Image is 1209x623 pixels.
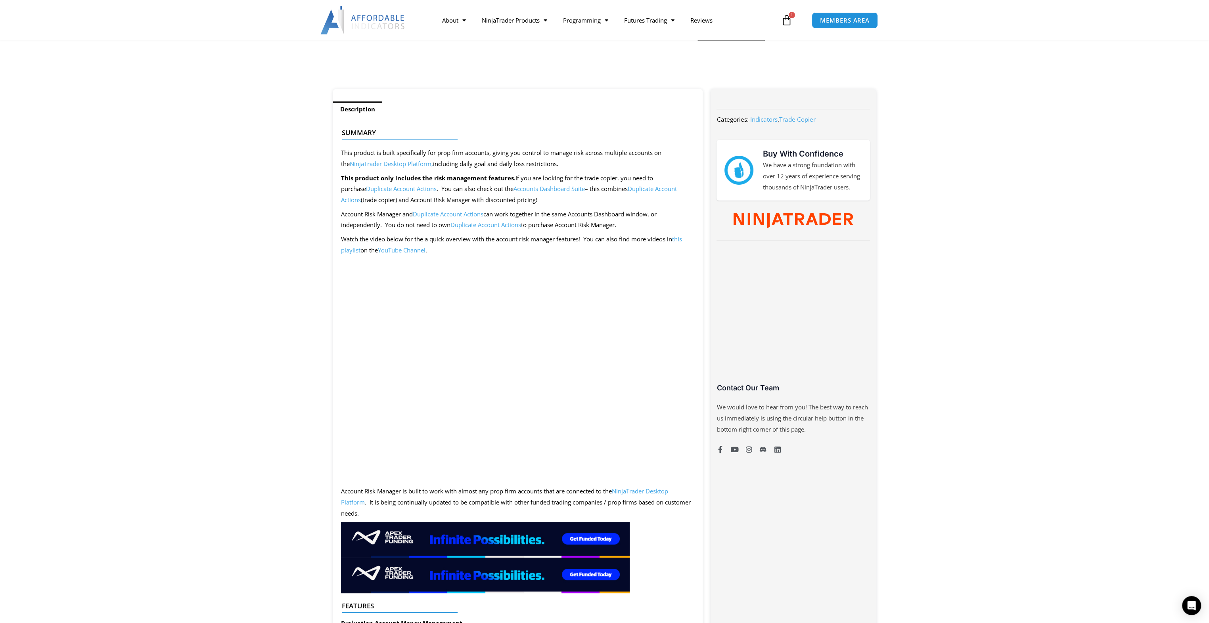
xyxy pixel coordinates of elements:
[341,487,668,506] a: NinjaTrader Desktop Platform
[513,185,585,193] a: Accounts Dashboard Suite
[341,486,695,519] p: Account Risk Manager is built to work with almost any prop firm accounts that are connected to th...
[341,273,695,472] iframe: APEX Trade Copier & Risk Manager - NEW Features For NinjaTrader
[682,11,720,29] a: Reviews
[697,25,765,41] button: Buy with GPay
[341,522,630,558] img: 768x90
[769,9,804,32] a: 1
[341,558,630,593] img: 768x90
[341,174,515,182] strong: This product only includes the risk management features.
[628,46,860,53] iframe: PayPal Message 1
[434,11,473,29] a: About
[820,17,870,23] span: MEMBERS AREA
[812,12,878,29] a: MEMBERS AREA
[342,602,688,610] h4: Features
[413,210,483,218] a: Duplicate Account Actions
[734,213,853,228] img: NinjaTrader Wordmark color RGB | Affordable Indicators – NinjaTrader
[1182,596,1201,615] div: Open Intercom Messenger
[350,160,433,168] a: NinjaTrader Desktop Platform,
[341,235,682,254] a: this playlist
[434,11,779,29] nav: Menu
[717,250,870,389] iframe: Customer reviews powered by Trustpilot
[342,129,688,137] h4: Summary
[789,12,795,18] span: 1
[616,11,682,29] a: Futures Trading
[341,209,695,231] p: Account Risk Manager and can work together in the same Accounts Dashboard window, or independentl...
[724,156,753,184] img: mark thumbs good 43913 | Affordable Indicators – NinjaTrader
[320,6,406,34] img: LogoAI | Affordable Indicators – NinjaTrader
[341,234,695,256] p: Watch the video below for the a quick overview with the account risk manager features! You can al...
[341,147,695,170] p: This product is built specifically for prop firm accounts, giving you control to manage risk acro...
[779,115,815,123] a: Trade Copier
[717,115,748,123] span: Categories:
[366,185,437,193] a: Duplicate Account Actions
[763,160,862,193] p: We have a strong foundation with over 12 years of experience serving thousands of NinjaTrader users.
[473,11,555,29] a: NinjaTrader Products
[717,383,870,392] h3: Contact Our Team
[450,221,521,229] a: Duplicate Account Actions
[717,402,870,435] p: We would love to hear from you! The best way to reach us immediately is using the circular help b...
[750,115,777,123] a: Indicators
[555,11,616,29] a: Programming
[378,246,425,254] a: YouTube Channel
[750,115,815,123] span: ,
[341,173,695,206] p: If you are looking for the trade copier, you need to purchase . You can also check out the – this...
[763,148,862,160] h3: Buy With Confidence
[333,101,382,117] a: Description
